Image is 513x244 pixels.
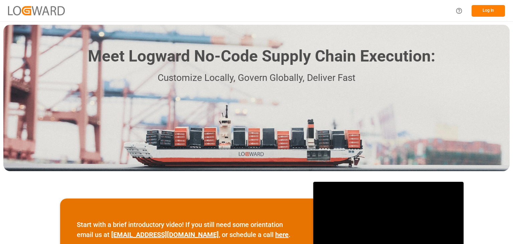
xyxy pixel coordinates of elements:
button: Log In [472,5,505,17]
p: Customize Locally, Govern Globally, Deliver Fast [78,71,435,86]
button: Help Center [452,3,467,18]
a: here [275,231,289,239]
img: Logward_new_orange.png [8,6,65,15]
h1: Meet Logward No-Code Supply Chain Execution: [88,44,435,68]
a: [EMAIL_ADDRESS][DOMAIN_NAME] [111,231,219,239]
p: Start with a brief introductory video! If you still need some orientation email us at , or schedu... [77,220,297,240]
